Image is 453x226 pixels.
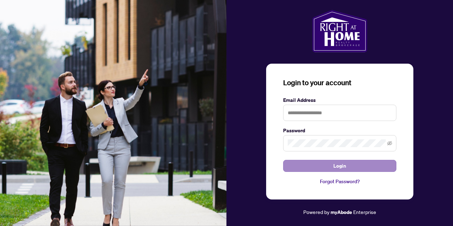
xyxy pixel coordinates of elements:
img: ma-logo [312,10,367,52]
label: Email Address [283,96,396,104]
span: Login [333,160,346,172]
h3: Login to your account [283,78,396,88]
a: myAbode [331,208,352,216]
span: Powered by [303,209,329,215]
a: Forgot Password? [283,178,396,185]
span: Enterprise [353,209,376,215]
label: Password [283,127,396,134]
button: Login [283,160,396,172]
span: eye-invisible [387,141,392,146]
